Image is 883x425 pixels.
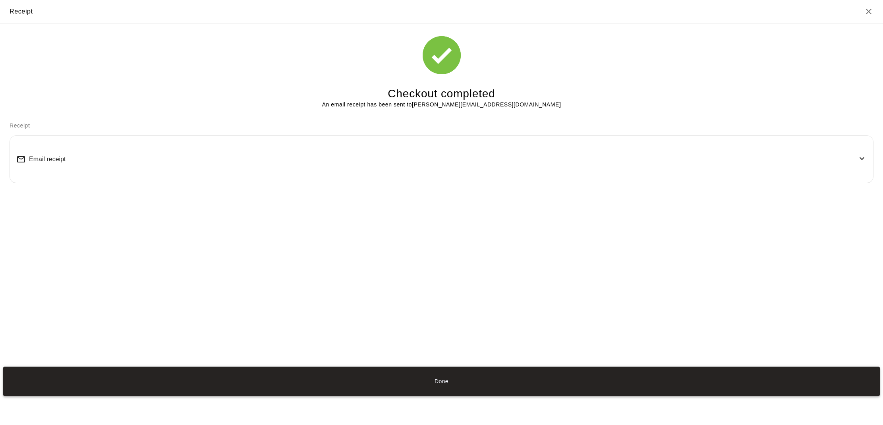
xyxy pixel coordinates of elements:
[29,156,66,163] span: Email receipt
[10,6,33,17] div: Receipt
[412,101,561,108] u: [PERSON_NAME][EMAIL_ADDRESS][DOMAIN_NAME]
[3,367,880,396] button: Done
[388,87,495,101] h4: Checkout completed
[10,122,873,130] p: Receipt
[864,7,873,16] button: Close
[322,100,561,109] p: An email receipt has been sent to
